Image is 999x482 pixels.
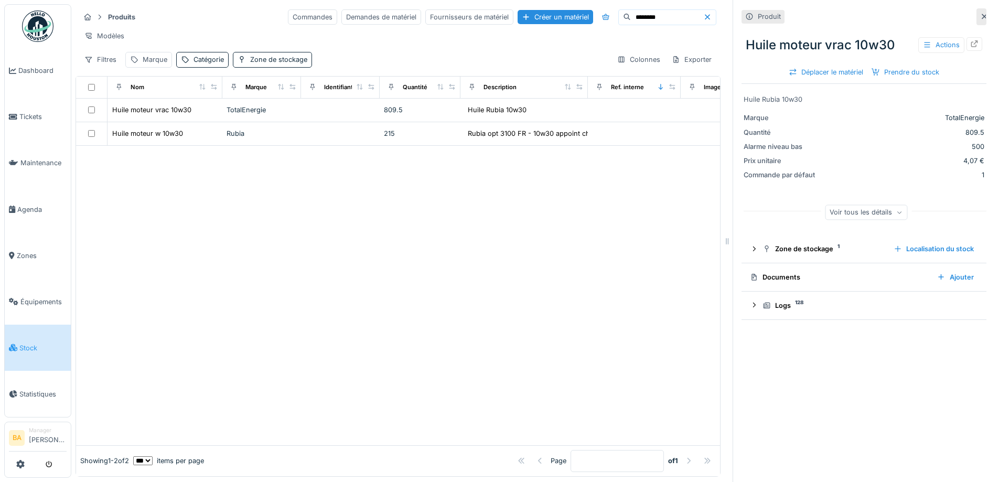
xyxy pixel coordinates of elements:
div: Localisation du stock [889,242,978,256]
div: Identifiant interne [324,83,375,92]
div: Demandes de matériel [341,9,421,25]
div: 500 [826,142,984,152]
div: Huile moteur w 10w30 [112,128,183,138]
div: TotalEnergie [227,105,297,115]
div: Marque [143,55,167,65]
div: Description [484,83,517,92]
div: Voir tous les détails [825,205,907,220]
div: Documents [750,272,929,282]
span: Stock [19,343,67,353]
img: Badge_color-CXgf-gQk.svg [22,10,53,42]
a: Maintenance [5,140,71,186]
div: Modèles [80,28,129,44]
div: 4,07 € [826,156,984,166]
span: Maintenance [20,158,67,168]
div: Marque [245,83,267,92]
span: Équipements [20,297,67,307]
div: TotalEnergie [826,113,984,123]
div: Page [551,456,566,466]
div: Huile moteur vrac 10w30 [742,31,986,59]
div: Huile Rubia 10w30 [744,94,984,104]
a: Tickets [5,94,71,140]
div: Alarme niveau bas [744,142,822,152]
div: Huile moteur vrac 10w30 [112,105,191,115]
div: Zone de stockage [762,244,885,254]
div: Ajouter [933,270,978,284]
div: Commande par défaut [744,170,822,180]
summary: Zone de stockage1Localisation du stock [746,239,982,259]
div: Prendre du stock [867,65,943,79]
div: Huile Rubia 10w30 [468,105,527,115]
div: Nom [131,83,144,92]
strong: of 1 [668,456,678,466]
a: Zones [5,232,71,279]
summary: DocumentsAjouter [746,267,982,287]
div: Rubia [227,128,297,138]
a: Statistiques [5,371,71,417]
div: Actions [918,37,964,52]
div: Quantité [403,83,427,92]
a: Stock [5,325,71,371]
span: Zones [17,251,67,261]
div: Ref. interne [611,83,644,92]
div: Zone de stockage [250,55,307,65]
span: Statistiques [19,389,67,399]
strong: Produits [104,12,139,22]
div: Logs [762,301,974,310]
div: Produit [758,12,781,22]
div: Image [704,83,721,92]
div: Catégorie [194,55,224,65]
div: Quantité [744,127,822,137]
a: BA Manager[PERSON_NAME] [9,426,67,452]
div: 215 [384,128,456,138]
div: Fournisseurs de matériel [425,9,513,25]
div: Filtres [80,52,121,67]
div: Déplacer le matériel [785,65,867,79]
div: Rubia opt 3100 FR - 10w30 appoint chauffeur [468,128,614,138]
div: Exporter [667,52,716,67]
span: Dashboard [18,66,67,76]
li: BA [9,430,25,446]
summary: Logs128 [746,296,982,315]
div: Commandes [288,9,337,25]
span: Agenda [17,205,67,215]
div: Manager [29,426,67,434]
div: Colonnes [613,52,665,67]
div: Prix unitaire [744,156,822,166]
div: items per page [133,456,204,466]
div: 1 [826,170,984,180]
div: Marque [744,113,822,123]
a: Dashboard [5,48,71,94]
a: Équipements [5,279,71,325]
span: Tickets [19,112,67,122]
div: Créer un matériel [518,10,593,24]
div: 809.5 [384,105,456,115]
div: 809.5 [826,127,984,137]
a: Agenda [5,186,71,232]
div: Showing 1 - 2 of 2 [80,456,129,466]
li: [PERSON_NAME] [29,426,67,449]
